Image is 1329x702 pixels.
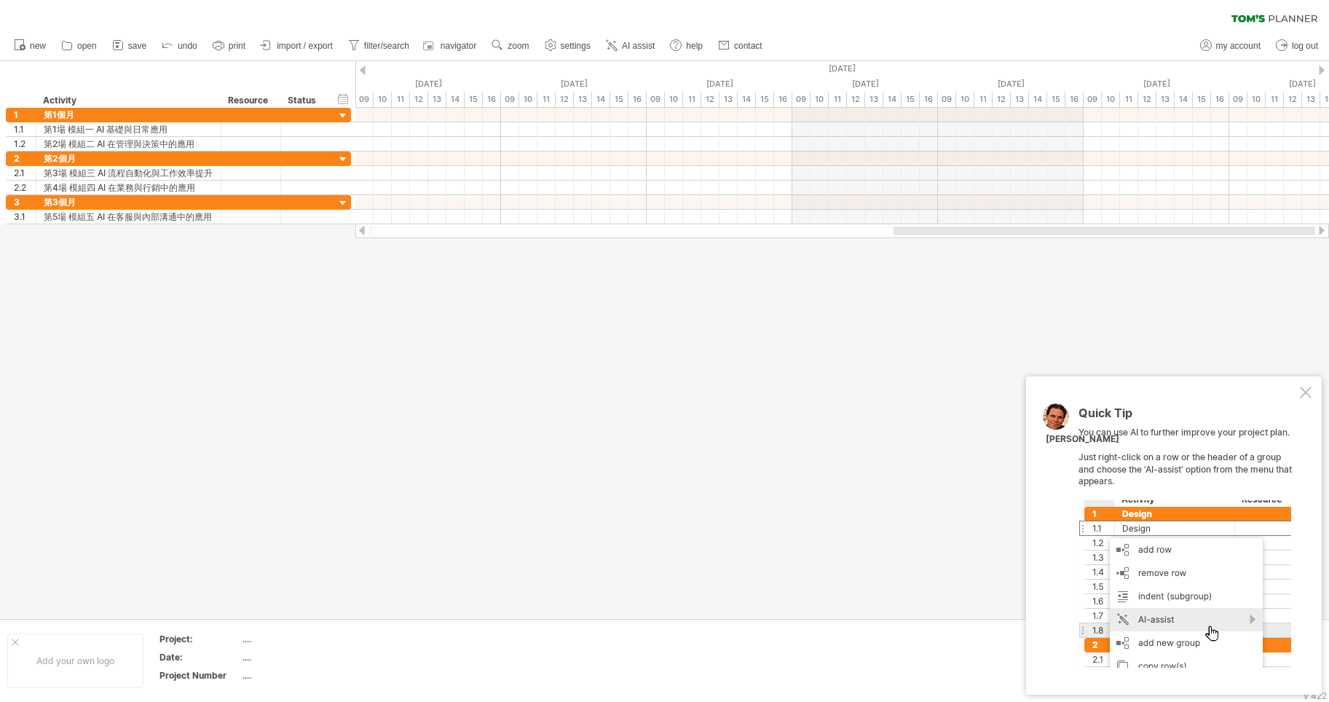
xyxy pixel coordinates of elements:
div: 13 [428,92,446,107]
a: new [10,36,50,55]
div: 11 [974,92,993,107]
div: Monday, 8 September 2025 [1084,76,1229,92]
div: 第1場 模組一 AI 基礎與日常應用 [44,122,213,136]
span: navigator [441,41,476,51]
div: [PERSON_NAME] [1046,433,1119,446]
a: filter/search [344,36,414,55]
div: 15 [902,92,920,107]
div: 10 [1247,92,1266,107]
div: Project: [159,633,240,645]
div: 09 [792,92,811,107]
div: 13 [719,92,738,107]
div: 12 [701,92,719,107]
a: help [666,36,707,55]
div: .... [242,633,365,645]
div: 13 [1156,92,1175,107]
div: 16 [483,92,501,107]
a: undo [158,36,202,55]
span: help [686,41,703,51]
div: 3 [14,195,36,209]
div: 13 [574,92,592,107]
div: 10 [665,92,683,107]
div: 15 [1193,92,1211,107]
div: 13 [1011,92,1029,107]
div: 1 [14,108,36,122]
div: 2.2 [14,181,36,194]
a: log out [1272,36,1322,55]
div: Activity [43,93,213,108]
a: my account [1196,36,1265,55]
div: 12 [847,92,865,107]
div: 15 [610,92,628,107]
div: 3.1 [14,210,36,224]
div: 第3場 模組三 AI 流程自動化與工作效率提升 [44,166,213,180]
div: 16 [1211,92,1229,107]
div: 14 [446,92,465,107]
div: 11 [1120,92,1138,107]
a: save [109,36,151,55]
div: 14 [883,92,902,107]
div: 15 [465,92,483,107]
div: 11 [392,92,410,107]
div: v 422 [1304,690,1327,701]
div: 09 [647,92,665,107]
a: print [209,36,250,55]
span: new [30,41,46,51]
div: 12 [1138,92,1156,107]
div: 10 [374,92,392,107]
span: open [77,41,97,51]
div: 09 [938,92,956,107]
span: my account [1216,41,1261,51]
a: settings [541,36,595,55]
div: You can use AI to further improve your project plan. Just right-click on a row or the header of a... [1078,407,1297,668]
span: undo [178,41,197,51]
div: 12 [993,92,1011,107]
div: 12 [1284,92,1302,107]
a: contact [714,36,767,55]
div: 09 [501,92,519,107]
a: navigator [421,36,481,55]
div: Resource [228,93,272,108]
div: 10 [1102,92,1120,107]
div: 第1個月 [44,108,213,122]
div: 10 [519,92,537,107]
div: 16 [774,92,792,107]
div: 第5場 模組五 AI 在客服與內部溝通中的應用 [44,210,213,224]
div: Add your own logo [7,634,143,688]
div: Saturday, 6 September 2025 [792,76,938,92]
div: 14 [1175,92,1193,107]
div: 13 [1302,92,1320,107]
a: AI assist [602,36,659,55]
div: .... [242,651,365,663]
div: 16 [628,92,647,107]
div: Project Number [159,669,240,682]
span: settings [561,41,591,51]
div: 第4場 模組四 AI 在業務與行銷中的應用 [44,181,213,194]
div: 09 [355,92,374,107]
div: 16 [920,92,938,107]
div: 1.1 [14,122,36,136]
div: Quick Tip [1078,407,1297,427]
div: 11 [683,92,701,107]
div: 10 [956,92,974,107]
div: Status [288,93,320,108]
span: AI assist [622,41,655,51]
div: Wednesday, 3 September 2025 [355,76,501,92]
div: 15 [756,92,774,107]
div: 1.2 [14,137,36,151]
div: 09 [1084,92,1102,107]
span: log out [1292,41,1318,51]
a: open [58,36,101,55]
div: Thursday, 4 September 2025 [501,76,647,92]
div: 11 [1266,92,1284,107]
span: save [128,41,146,51]
div: 12 [556,92,574,107]
div: 11 [829,92,847,107]
div: 13 [865,92,883,107]
div: 第3個月 [44,195,213,209]
div: 11 [537,92,556,107]
div: Sunday, 7 September 2025 [938,76,1084,92]
span: import / export [277,41,333,51]
a: import / export [257,36,337,55]
div: 2 [14,151,36,165]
